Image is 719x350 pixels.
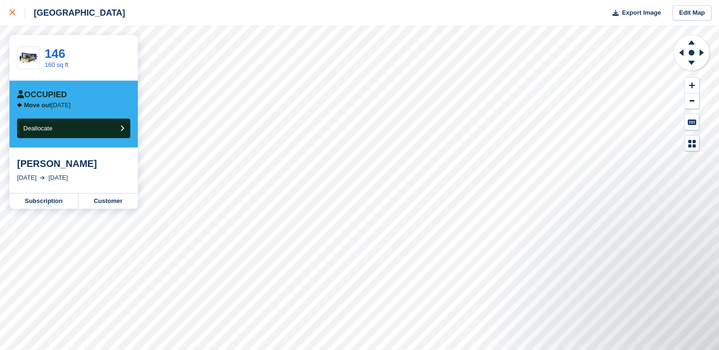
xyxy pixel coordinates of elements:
span: Move out [24,101,51,109]
div: [DATE] [17,173,37,183]
div: [GEOGRAPHIC_DATA] [25,7,125,18]
span: Deallocate [23,125,52,132]
a: Subscription [10,193,78,209]
div: [PERSON_NAME] [17,158,130,169]
img: arrow-right-light-icn-cde0832a797a2874e46488d9cf13f60e5c3a73dbe684e267c42b8395dfbc2abf.svg [40,176,45,180]
span: Export Image [622,8,661,18]
a: 160 sq ft [45,61,68,68]
button: Zoom Out [685,93,699,109]
a: Customer [78,193,138,209]
button: Zoom In [685,78,699,93]
p: [DATE] [24,101,71,109]
a: Edit Map [672,5,711,21]
button: Keyboard Shortcuts [685,114,699,130]
button: Export Image [607,5,661,21]
button: Map Legend [685,136,699,151]
img: arrow-left-icn-90495f2de72eb5bd0bd1c3c35deca35cc13f817d75bef06ecd7c0b315636ce7e.svg [17,102,22,108]
a: 146 [45,46,65,61]
button: Deallocate [17,119,130,138]
div: Occupied [17,90,67,100]
img: 20-ft-container.jpg [18,50,39,66]
div: [DATE] [48,173,68,183]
